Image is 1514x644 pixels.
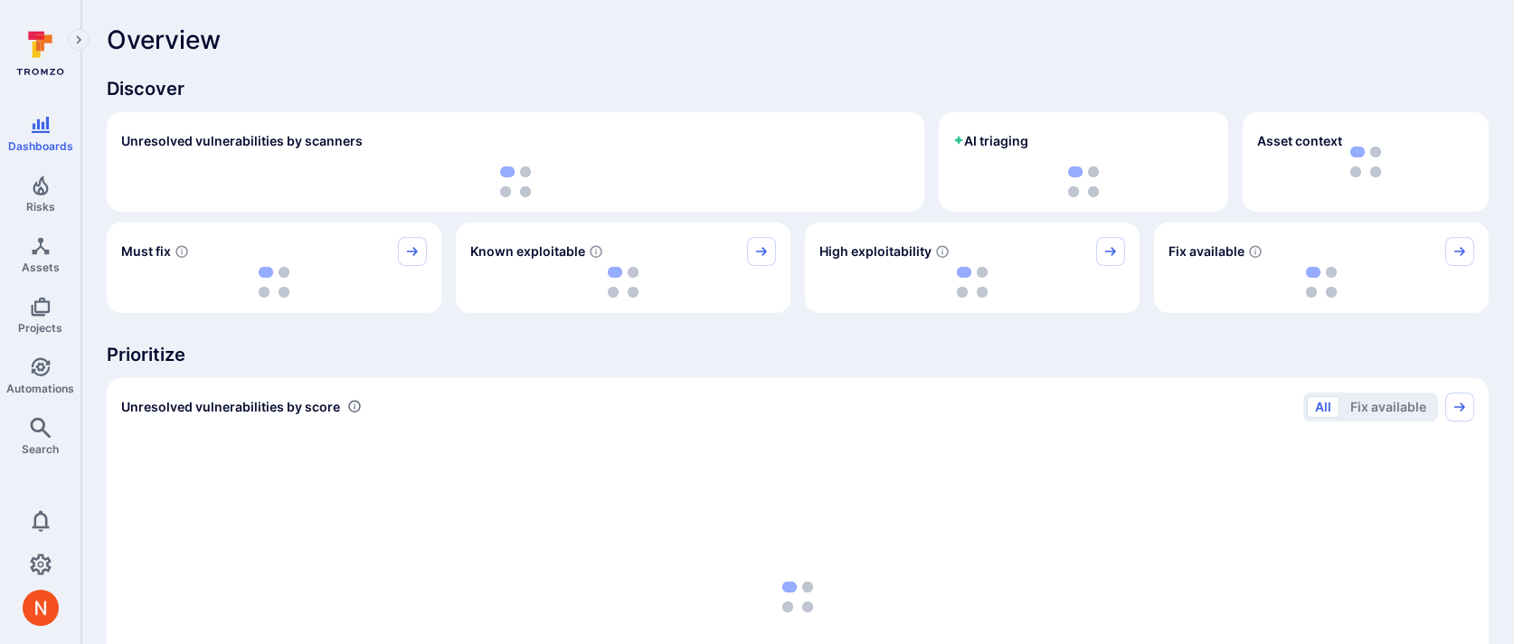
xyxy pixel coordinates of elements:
span: Risks [26,200,55,213]
h2: AI triaging [953,132,1028,150]
div: Known exploitable [456,223,790,313]
div: Neeren Patki [23,590,59,626]
span: Unresolved vulnerabilities by score [121,398,340,416]
span: Overview [107,25,221,54]
div: loading spinner [121,266,427,298]
img: Loading... [957,267,988,298]
div: Fix available [1154,223,1489,313]
img: Loading... [782,582,813,612]
img: Loading... [1068,166,1099,197]
svg: Confirmed exploitable by KEV [589,244,603,259]
svg: Risk score >=40 , missed SLA [175,244,189,259]
div: High exploitability [805,223,1140,313]
img: ACg8ocIprwjrgDQnDsNSk9Ghn5p5-B8DpAKWoJ5Gi9syOE4K59tr4Q=s96-c [23,590,59,626]
div: loading spinner [819,266,1125,298]
span: Projects [18,321,62,335]
span: Must fix [121,242,171,260]
span: Discover [107,76,1489,101]
span: Assets [22,260,60,274]
div: loading spinner [121,166,910,197]
h2: Unresolved vulnerabilities by scanners [121,132,363,150]
div: loading spinner [1169,266,1474,298]
div: Must fix [107,223,441,313]
button: Fix available [1342,396,1434,418]
button: Expand navigation menu [68,29,90,51]
button: All [1307,396,1339,418]
span: Dashboards [8,139,73,153]
i: Expand navigation menu [72,33,85,48]
div: loading spinner [953,166,1214,197]
img: Loading... [500,166,531,197]
span: Prioritize [107,342,1489,367]
svg: EPSS score ≥ 0.7 [935,244,950,259]
span: High exploitability [819,242,932,260]
img: Loading... [608,267,639,298]
img: Loading... [1306,267,1337,298]
svg: Vulnerabilities with fix available [1248,244,1263,259]
span: Fix available [1169,242,1244,260]
span: Asset context [1257,132,1342,150]
span: Known exploitable [470,242,585,260]
span: Search [22,442,59,456]
span: Automations [6,382,74,395]
div: loading spinner [470,266,776,298]
div: Number of vulnerabilities in status 'Open' 'Triaged' and 'In process' grouped by score [347,397,362,416]
img: Loading... [259,267,289,298]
